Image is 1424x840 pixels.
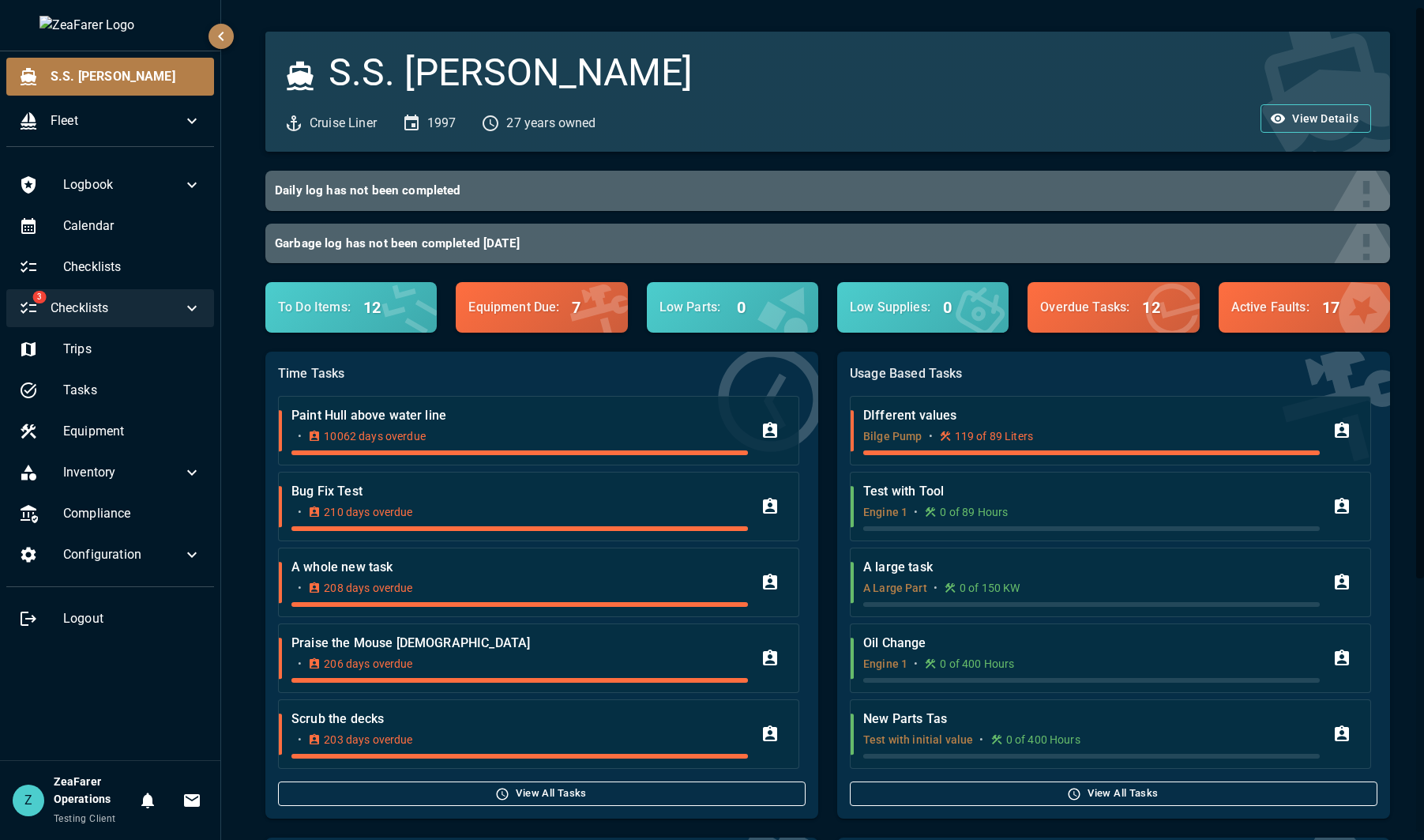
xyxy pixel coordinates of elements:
[468,298,559,317] p: Equipment Due :
[572,295,580,320] h6: 7
[754,415,786,446] button: Assign Task
[291,558,748,577] p: A whole new task
[6,495,214,533] div: Compliance
[324,732,412,748] p: 203 days overdue
[1142,295,1159,320] h6: 12
[506,114,596,133] p: 27 years owned
[54,774,132,808] h6: ZeaFarer Operations
[6,102,214,140] div: Fleet
[754,491,786,522] button: Assign Task
[1326,415,1358,446] button: Assign Task
[291,482,748,501] p: Bug Fix Test
[298,504,302,520] p: •
[324,656,412,672] p: 206 days overdue
[324,580,412,596] p: 208 days overdue
[1326,491,1358,522] button: Assign Task
[291,634,748,653] p: Praise the Mouse [DEMOGRAPHIC_DATA]
[363,295,381,320] h6: 12
[51,67,201,86] span: S.S. [PERSON_NAME]
[63,175,182,194] span: Logbook
[291,710,748,729] p: Scrub the decks
[6,330,214,368] div: Trips
[979,732,983,748] p: •
[754,642,786,674] button: Assign Task
[1261,104,1371,134] button: View Details
[1231,298,1309,317] p: Active Faults :
[298,580,302,596] p: •
[265,224,1390,264] button: Garbage log has not been completed [DATE]
[298,656,302,672] p: •
[1040,298,1129,317] p: Overdue Tasks :
[6,600,214,638] div: Logout
[850,298,930,317] p: Low Supplies :
[6,207,214,245] div: Calendar
[13,785,44,816] div: Z
[943,295,952,320] h6: 0
[863,656,907,672] p: Engine 1
[39,16,182,35] img: ZeaFarer Logo
[863,406,1320,425] p: DIfferent values
[1326,567,1358,598] button: Assign Task
[6,454,214,492] div: Inventory
[955,428,1033,444] p: 119 of 89 Liters
[275,180,1368,202] h6: Daily log has not been completed
[265,171,1390,211] button: Daily log has not been completed
[63,217,201,235] span: Calendar
[324,428,426,444] p: 10062 days overdue
[32,291,46,303] span: 3
[298,428,302,444] p: •
[6,371,214,409] div: Tasks
[278,782,806,806] button: View All Tasks
[6,248,214,286] div: Checklists
[914,656,918,672] p: •
[940,656,1014,672] p: 0 of 400 Hours
[929,428,933,444] p: •
[863,504,907,520] p: Engine 1
[863,732,973,748] p: Test with initial value
[914,504,918,520] p: •
[863,634,1320,653] p: Oil Change
[6,58,214,96] div: S.S. [PERSON_NAME]
[310,114,377,133] p: Cruise Liner
[63,258,201,277] span: Checklists
[427,114,457,133] p: 1997
[63,422,201,441] span: Equipment
[940,504,1008,520] p: 0 of 89 Hours
[863,428,922,444] p: Bilge Pump
[278,298,351,317] p: To Do Items :
[63,609,201,628] span: Logout
[1326,718,1358,750] button: Assign Task
[863,558,1320,577] p: A large task
[6,289,214,327] div: 3Checklists
[863,710,1320,729] p: New Parts Tas
[51,111,182,130] span: Fleet
[275,233,1368,254] h6: Garbage log has not been completed [DATE]
[54,813,116,824] span: Testing Client
[51,299,182,318] span: Checklists
[298,732,302,748] p: •
[176,785,208,816] button: Invitations
[737,295,746,320] h6: 0
[934,580,937,596] p: •
[63,463,182,482] span: Inventory
[850,364,1377,383] p: Usage Based Tasks
[278,364,806,383] p: Time Tasks
[850,782,1377,806] button: View All Tasks
[1326,642,1358,674] button: Assign Task
[329,51,693,95] h3: S.S. [PERSON_NAME]
[754,567,786,598] button: Assign Task
[132,785,163,816] button: Notifications
[1006,732,1080,748] p: 0 of 400 Hours
[863,580,927,596] p: A Large Part
[863,482,1320,501] p: Test with Tool
[1322,295,1339,320] h6: 17
[6,166,214,204] div: Logbook
[754,718,786,750] button: Assign Task
[63,340,201,359] span: Trips
[960,580,1020,596] p: 0 of 150 KW
[324,504,412,520] p: 210 days overdue
[291,406,748,425] p: Paint Hull above water line
[63,381,201,400] span: Tasks
[63,545,182,564] span: Configuration
[6,412,214,450] div: Equipment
